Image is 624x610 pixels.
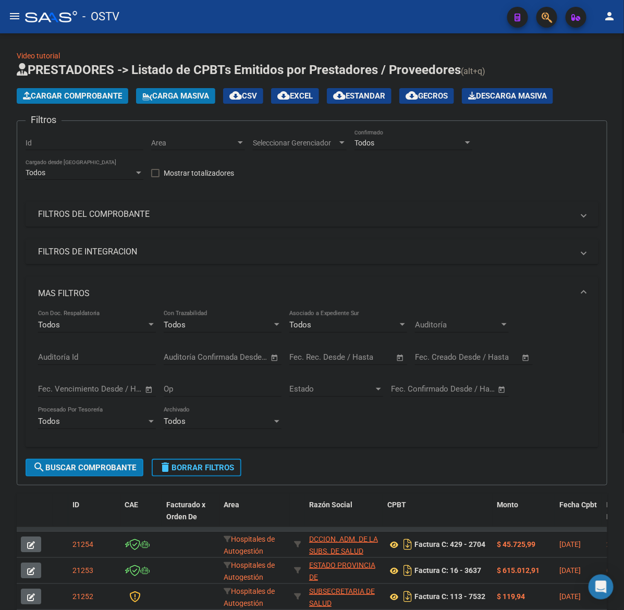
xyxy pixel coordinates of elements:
[224,501,239,509] span: Area
[309,559,379,581] div: 30673377544
[589,575,614,600] div: Open Intercom Messenger
[215,352,266,362] input: Fecha fin
[229,91,257,101] span: CSV
[26,113,62,127] h3: Filtros
[333,89,346,102] mat-icon: cloud_download
[555,494,602,540] datatable-header-cell: Fecha Cpbt
[143,384,155,396] button: Open calendar
[309,585,379,607] div: 30675068441
[224,587,275,607] span: Hospitales de Autogestión
[152,459,241,477] button: Borrar Filtros
[90,384,140,394] input: Fecha fin
[26,202,598,227] mat-expansion-panel-header: FILTROS DEL COMPROBANTE
[136,88,215,104] button: Carga Masiva
[162,494,219,540] datatable-header-cell: Facturado x Orden De
[497,540,535,548] strong: $ 45.725,99
[309,535,378,567] span: DCCION. ADM. DE LA SUBS. DE SALUD PCIA. DE NEUQUEN
[38,288,573,299] mat-panel-title: MAS FILTROS
[461,66,485,76] span: (alt+q)
[26,239,598,264] mat-expansion-panel-header: FILTROS DE INTEGRACION
[603,10,616,22] mat-icon: person
[23,91,122,101] span: Cargar Comprobante
[17,52,60,60] a: Video tutorial
[391,384,433,394] input: Fecha inicio
[327,88,391,104] button: Estandar
[497,566,540,575] strong: $ 615.012,91
[462,88,553,104] button: Descarga Masiva
[559,501,597,509] span: Fecha Cpbt
[497,592,525,601] strong: $ 119,94
[401,562,414,579] i: Descargar documento
[68,494,120,540] datatable-header-cell: ID
[142,91,209,101] span: Carga Masiva
[26,168,45,177] span: Todos
[467,352,517,362] input: Fecha fin
[493,494,555,540] datatable-header-cell: Monto
[164,417,186,426] span: Todos
[33,461,45,473] mat-icon: search
[559,592,581,601] span: [DATE]
[159,463,234,472] span: Borrar Filtros
[72,540,93,548] span: 21254
[497,501,518,509] span: Monto
[166,501,205,521] span: Facturado x Orden De
[82,5,119,28] span: - OSTV
[72,566,93,575] span: 21253
[120,494,162,540] datatable-header-cell: CAE
[309,533,379,555] div: 30707519378
[341,352,391,362] input: Fecha fin
[415,352,457,362] input: Fecha inicio
[72,501,79,509] span: ID
[606,566,610,575] span: 6
[395,352,407,364] button: Open calendar
[383,494,493,540] datatable-header-cell: CPBT
[164,167,234,179] span: Mostrar totalizadores
[309,501,352,509] span: Razón Social
[33,463,136,472] span: Buscar Comprobante
[289,384,374,394] span: Estado
[151,139,236,148] span: Area
[17,63,461,77] span: PRESTADORES -> Listado de CPBTs Emitidos por Prestadores / Proveedores
[224,535,275,555] span: Hospitales de Autogestión
[606,540,615,548] span: 25
[309,561,380,605] span: ESTADO PROVINCIA DE [GEOGRAPHIC_DATA][PERSON_NAME]
[219,494,290,540] datatable-header-cell: Area
[224,561,275,581] span: Hospitales de Autogestión
[38,320,60,330] span: Todos
[164,352,206,362] input: Fecha inicio
[401,588,414,605] i: Descargar documento
[38,384,80,394] input: Fecha inicio
[253,139,337,148] span: Seleccionar Gerenciador
[415,320,499,330] span: Auditoría
[159,461,172,473] mat-icon: delete
[496,384,508,396] button: Open calendar
[271,88,319,104] button: EXCEL
[414,541,485,549] strong: Factura C: 429 - 2704
[468,91,547,101] span: Descarga Masiva
[17,88,128,104] button: Cargar Comprobante
[72,592,93,601] span: 21252
[26,310,598,447] div: MAS FILTROS
[26,277,598,310] mat-expansion-panel-header: MAS FILTROS
[309,587,375,607] span: SUBSECRETARIA DE SALUD
[289,352,332,362] input: Fecha inicio
[289,320,311,330] span: Todos
[354,139,374,147] span: Todos
[414,593,485,601] strong: Factura C: 113 - 7532
[277,89,290,102] mat-icon: cloud_download
[8,10,21,22] mat-icon: menu
[229,89,242,102] mat-icon: cloud_download
[401,536,414,553] i: Descargar documento
[520,352,532,364] button: Open calendar
[399,88,454,104] button: Gecros
[559,540,581,548] span: [DATE]
[164,320,186,330] span: Todos
[38,246,573,258] mat-panel-title: FILTROS DE INTEGRACION
[443,384,493,394] input: Fecha fin
[414,567,481,575] strong: Factura C: 16 - 3637
[269,352,281,364] button: Open calendar
[559,566,581,575] span: [DATE]
[406,91,448,101] span: Gecros
[462,88,553,104] app-download-masive: Descarga masiva de comprobantes (adjuntos)
[277,91,313,101] span: EXCEL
